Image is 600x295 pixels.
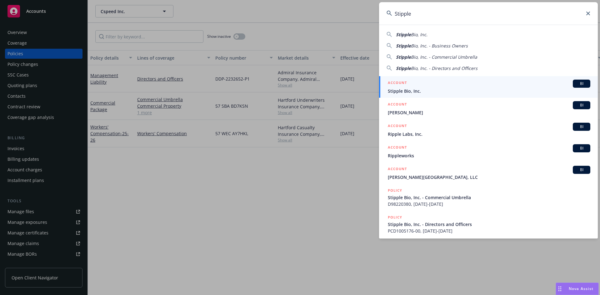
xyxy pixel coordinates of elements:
[411,32,427,37] span: Bio, Inc.
[388,101,407,109] h5: ACCOUNT
[388,80,407,87] h5: ACCOUNT
[575,145,588,151] span: BI
[575,81,588,86] span: BI
[411,54,477,60] span: Bio, Inc. - Commercial Umbrella
[388,144,407,152] h5: ACCOUNT
[379,141,598,162] a: ACCOUNTBIRippleworks
[411,43,468,49] span: Bio, Inc. - Business Owners
[388,166,407,173] h5: ACCOUNT
[379,162,598,184] a: ACCOUNTBI[PERSON_NAME][GEOGRAPHIC_DATA], LLC
[388,221,590,228] span: Stipple Bio, Inc. - Directors and Officers
[575,124,588,130] span: BI
[388,228,590,234] span: PCD1005176-00, [DATE]-[DATE]
[379,119,598,141] a: ACCOUNTBIRipple Labs, Inc.
[556,283,599,295] button: Nova Assist
[388,201,590,207] span: D98220380, [DATE]-[DATE]
[388,88,590,94] span: Stipple Bio, Inc.
[379,184,598,211] a: POLICYStipple Bio, Inc. - Commercial UmbrellaD98220380, [DATE]-[DATE]
[396,54,411,60] span: Stipple
[388,194,590,201] span: Stipple Bio, Inc. - Commercial Umbrella
[388,109,590,116] span: [PERSON_NAME]
[388,187,402,194] h5: POLICY
[379,76,598,98] a: ACCOUNTBIStipple Bio, Inc.
[575,167,588,173] span: BI
[396,32,411,37] span: Stipple
[556,283,564,295] div: Drag to move
[569,286,593,291] span: Nova Assist
[388,174,590,180] span: [PERSON_NAME][GEOGRAPHIC_DATA], LLC
[396,43,411,49] span: Stipple
[388,214,402,220] h5: POLICY
[575,102,588,108] span: BI
[388,152,590,159] span: Rippleworks
[388,123,407,130] h5: ACCOUNT
[379,211,598,238] a: POLICYStipple Bio, Inc. - Directors and OfficersPCD1005176-00, [DATE]-[DATE]
[379,2,598,25] input: Search...
[379,98,598,119] a: ACCOUNTBI[PERSON_NAME]
[396,65,411,71] span: Stipple
[411,65,477,71] span: Bio, Inc. - Directors and Officers
[388,131,590,137] span: Ripple Labs, Inc.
